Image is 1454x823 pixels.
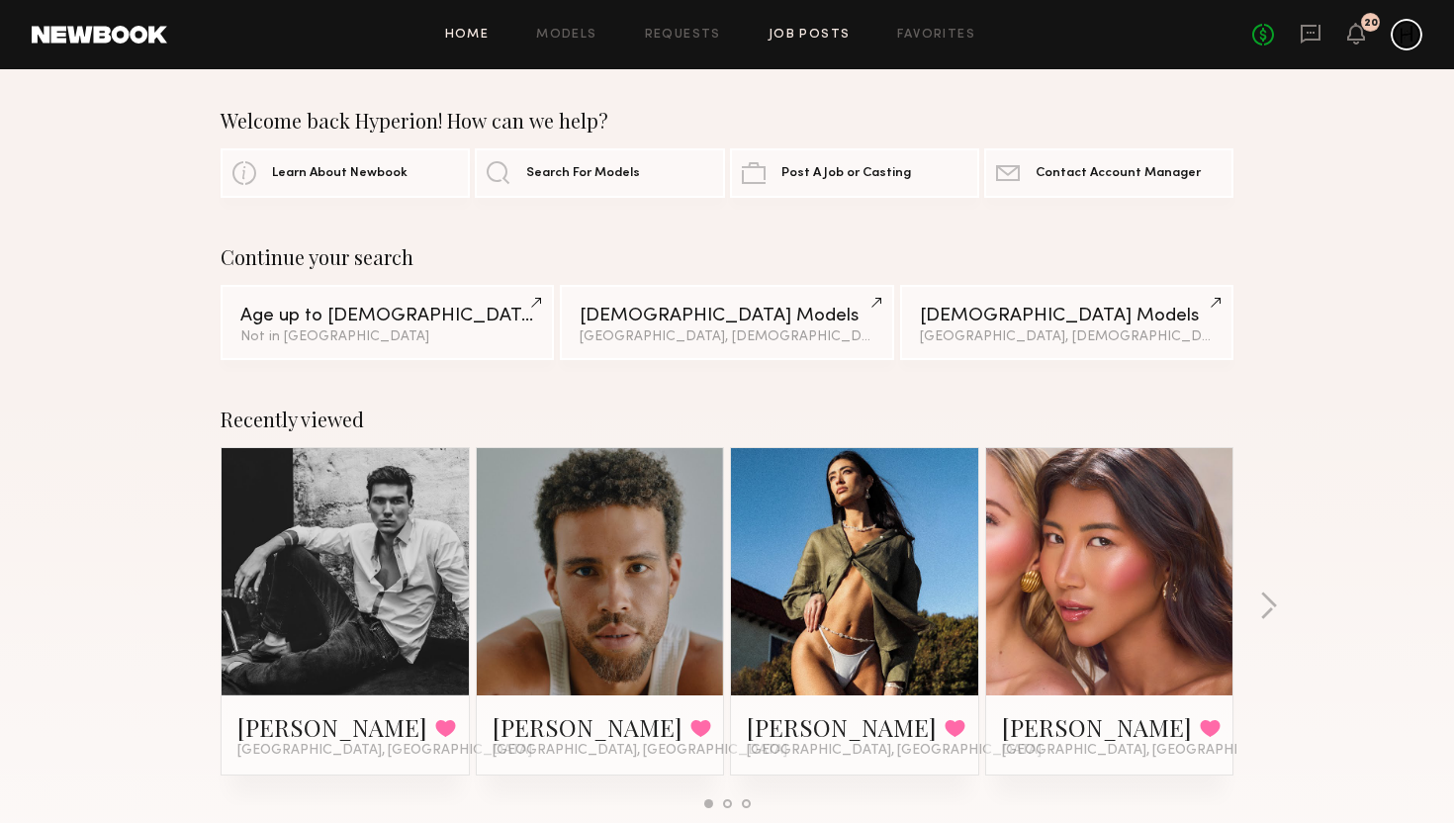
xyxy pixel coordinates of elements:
[221,245,1233,269] div: Continue your search
[221,285,554,360] a: Age up to [DEMOGRAPHIC_DATA].Not in [GEOGRAPHIC_DATA]
[272,167,408,180] span: Learn About Newbook
[536,29,596,42] a: Models
[221,109,1233,133] div: Welcome back Hyperion! How can we help?
[747,743,1042,759] span: [GEOGRAPHIC_DATA], [GEOGRAPHIC_DATA]
[240,307,534,325] div: Age up to [DEMOGRAPHIC_DATA].
[580,330,873,344] div: [GEOGRAPHIC_DATA], [DEMOGRAPHIC_DATA] / [DEMOGRAPHIC_DATA]
[900,285,1233,360] a: [DEMOGRAPHIC_DATA] Models[GEOGRAPHIC_DATA], [DEMOGRAPHIC_DATA] / [DEMOGRAPHIC_DATA]
[237,711,427,743] a: [PERSON_NAME]
[445,29,490,42] a: Home
[493,743,787,759] span: [GEOGRAPHIC_DATA], [GEOGRAPHIC_DATA]
[221,408,1233,431] div: Recently viewed
[1002,711,1192,743] a: [PERSON_NAME]
[1036,167,1201,180] span: Contact Account Manager
[493,711,682,743] a: [PERSON_NAME]
[747,711,937,743] a: [PERSON_NAME]
[781,167,911,180] span: Post A Job or Casting
[984,148,1233,198] a: Contact Account Manager
[237,743,532,759] span: [GEOGRAPHIC_DATA], [GEOGRAPHIC_DATA]
[475,148,724,198] a: Search For Models
[645,29,721,42] a: Requests
[580,307,873,325] div: [DEMOGRAPHIC_DATA] Models
[769,29,851,42] a: Job Posts
[897,29,975,42] a: Favorites
[920,307,1214,325] div: [DEMOGRAPHIC_DATA] Models
[1002,743,1297,759] span: [GEOGRAPHIC_DATA], [GEOGRAPHIC_DATA]
[526,167,640,180] span: Search For Models
[240,330,534,344] div: Not in [GEOGRAPHIC_DATA]
[730,148,979,198] a: Post A Job or Casting
[560,285,893,360] a: [DEMOGRAPHIC_DATA] Models[GEOGRAPHIC_DATA], [DEMOGRAPHIC_DATA] / [DEMOGRAPHIC_DATA]
[920,330,1214,344] div: [GEOGRAPHIC_DATA], [DEMOGRAPHIC_DATA] / [DEMOGRAPHIC_DATA]
[1364,18,1378,29] div: 20
[221,148,470,198] a: Learn About Newbook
